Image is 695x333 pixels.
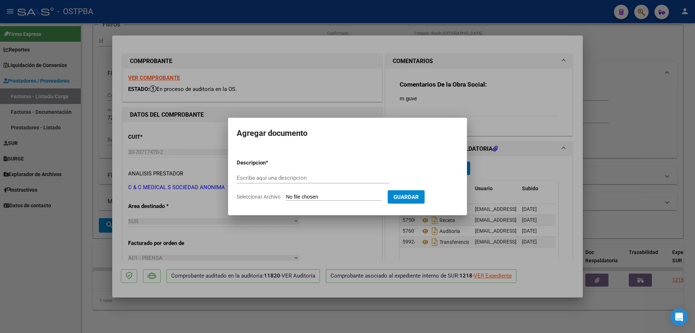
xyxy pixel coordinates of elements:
[393,194,419,200] span: Guardar
[670,308,688,326] div: Open Intercom Messenger
[237,126,458,140] h2: Agregar documento
[388,190,425,204] button: Guardar
[237,159,303,167] p: Descripcion
[237,194,281,200] span: Seleccionar Archivo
